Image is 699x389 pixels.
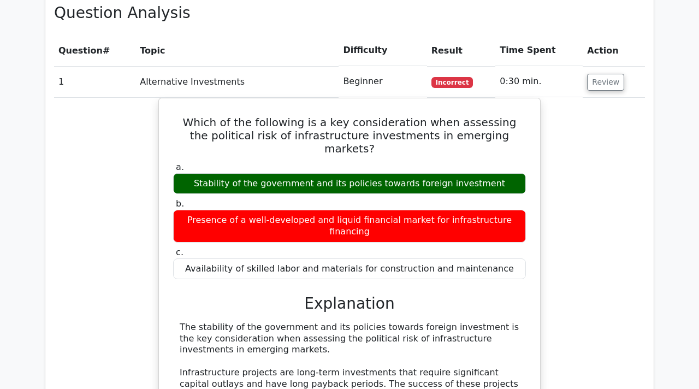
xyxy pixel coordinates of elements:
th: Time Spent [495,35,583,66]
div: Stability of the government and its policies towards foreign investment [173,173,526,194]
th: Topic [135,35,339,66]
td: Alternative Investments [135,66,339,97]
span: Incorrect [431,77,473,88]
span: c. [176,247,183,257]
div: Presence of a well-developed and liquid financial market for infrastructure financing [173,210,526,243]
th: Difficulty [339,35,426,66]
h3: Question Analysis [54,4,645,22]
span: a. [176,162,184,172]
td: 0:30 min. [495,66,583,97]
th: Action [583,35,645,66]
h3: Explanation [180,294,519,313]
td: 1 [54,66,135,97]
th: Result [427,35,496,66]
th: # [54,35,135,66]
h5: Which of the following is a key consideration when assessing the political risk of infrastructure... [172,116,527,155]
span: b. [176,198,184,209]
span: Question [58,45,103,56]
button: Review [587,74,624,91]
div: Availability of skilled labor and materials for construction and maintenance [173,258,526,280]
td: Beginner [339,66,426,97]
